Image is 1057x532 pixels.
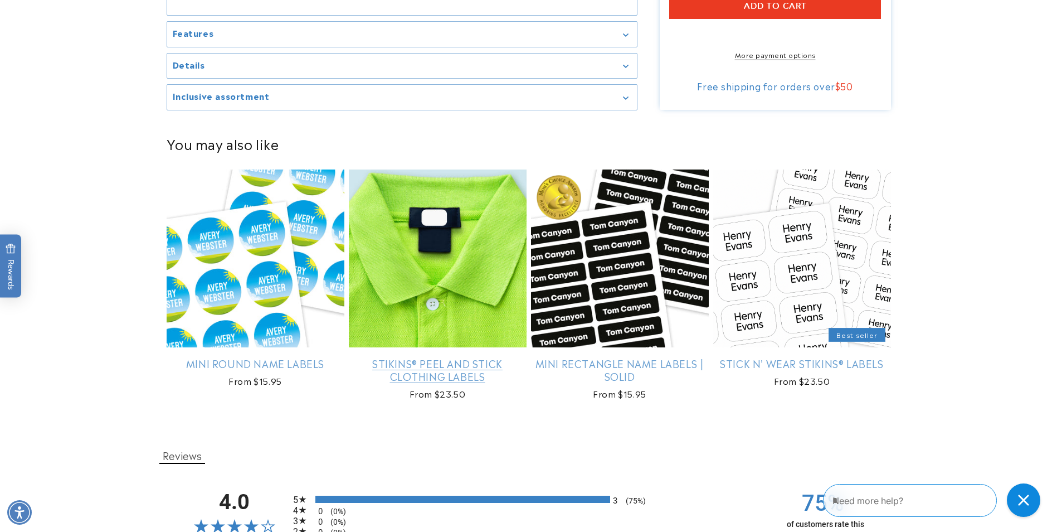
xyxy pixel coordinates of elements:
[167,22,637,47] summary: Features
[669,80,881,91] div: Free shipping for orders over
[770,490,876,516] span: 75%
[325,518,346,526] span: (0%)
[7,500,32,525] div: Accessibility Menu
[173,59,205,70] h2: Details
[613,496,617,506] span: 3
[531,357,709,383] a: Mini Rectangle Name Labels | Solid
[167,85,637,110] summary: Inclusive assortment
[6,244,16,290] span: Rewards
[293,506,764,514] li: 0 4-star reviews, 0% of total reviews
[167,53,637,78] summary: Details
[349,357,527,383] a: Stikins® Peel and Stick Clothing Labels
[325,507,346,516] span: (0%)
[173,90,270,101] h2: Inclusive assortment
[293,517,764,524] li: 0 3-star reviews, 0% of total reviews
[167,357,344,370] a: Mini Round Name Labels
[167,135,891,152] h2: You may also like
[182,492,288,512] span: 4.0
[823,480,1046,521] iframe: Gorgias Floating Chat
[159,447,205,464] button: Reviews
[713,357,891,370] a: Stick N' Wear Stikins® Labels
[293,496,764,503] li: 3 5-star reviews, 75% of total reviews
[173,27,214,38] h2: Features
[318,517,323,527] span: 0
[318,506,323,516] span: 0
[669,50,881,60] a: More payment options
[620,496,646,505] span: (75%)
[840,79,853,93] span: 50
[835,79,841,93] span: $
[293,505,308,516] span: 4
[293,495,308,505] span: 5
[293,516,308,526] span: 3
[744,1,807,11] span: Add to cart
